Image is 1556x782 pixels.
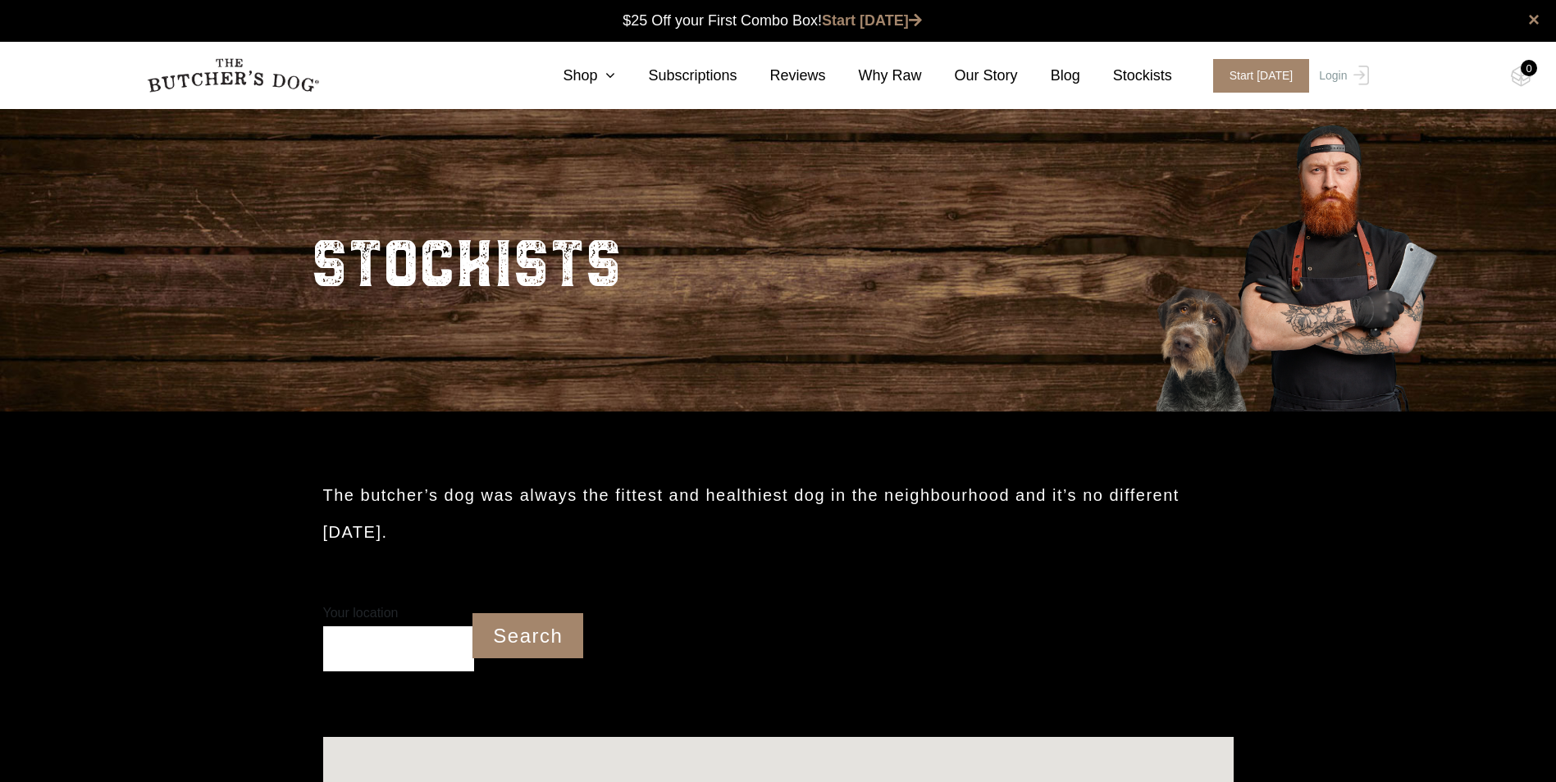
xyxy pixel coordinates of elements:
a: close [1528,10,1540,30]
a: Login [1315,59,1368,93]
a: Start [DATE] [822,12,922,29]
img: Butcher_Large_3.png [1129,104,1458,411]
div: 0 [1521,60,1537,76]
a: Start [DATE] [1197,59,1316,93]
a: Stockists [1080,65,1172,87]
a: Shop [530,65,615,87]
a: Blog [1018,65,1080,87]
a: Why Raw [826,65,922,87]
h2: STOCKISTS [311,207,622,313]
a: Our Story [922,65,1018,87]
h2: The butcher’s dog was always the fittest and healthiest dog in the neighbourhood and it’s no diff... [323,477,1234,551]
a: Reviews [737,65,826,87]
input: Search [472,613,583,658]
img: TBD_Cart-Empty.png [1511,66,1531,87]
span: Start [DATE] [1213,59,1310,93]
a: Subscriptions [615,65,737,87]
